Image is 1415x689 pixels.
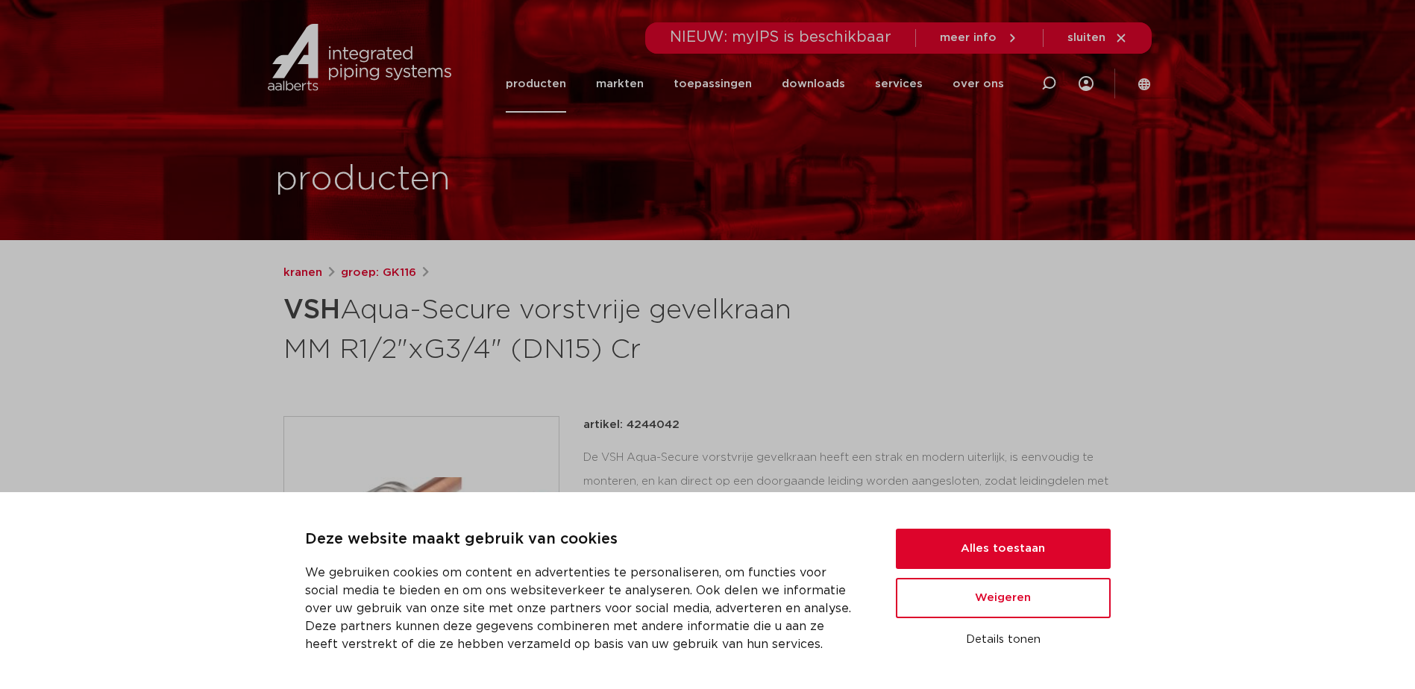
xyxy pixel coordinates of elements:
p: Deze website maakt gebruik van cookies [305,528,860,552]
a: services [875,55,923,113]
button: Details tonen [896,627,1111,652]
p: We gebruiken cookies om content en advertenties te personaliseren, om functies voor social media ... [305,564,860,653]
a: markten [596,55,644,113]
a: producten [506,55,566,113]
a: sluiten [1067,31,1128,45]
span: sluiten [1067,32,1105,43]
span: meer info [940,32,997,43]
h1: producten [275,156,451,204]
button: Weigeren [896,578,1111,618]
a: downloads [782,55,845,113]
h1: Aqua-Secure vorstvrije gevelkraan MM R1/2"xG3/4" (DN15) Cr [283,288,844,368]
a: toepassingen [674,55,752,113]
button: Alles toestaan [896,529,1111,569]
a: groep: GK116 [341,264,416,282]
a: over ons [953,55,1004,113]
a: kranen [283,264,322,282]
p: artikel: 4244042 [583,416,680,434]
div: De VSH Aqua-Secure vorstvrije gevelkraan heeft een strak en modern uiterlijk, is eenvoudig te mon... [583,446,1132,595]
strong: VSH [283,297,340,324]
a: meer info [940,31,1019,45]
span: NIEUW: myIPS is beschikbaar [670,30,891,45]
nav: Menu [506,55,1004,113]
